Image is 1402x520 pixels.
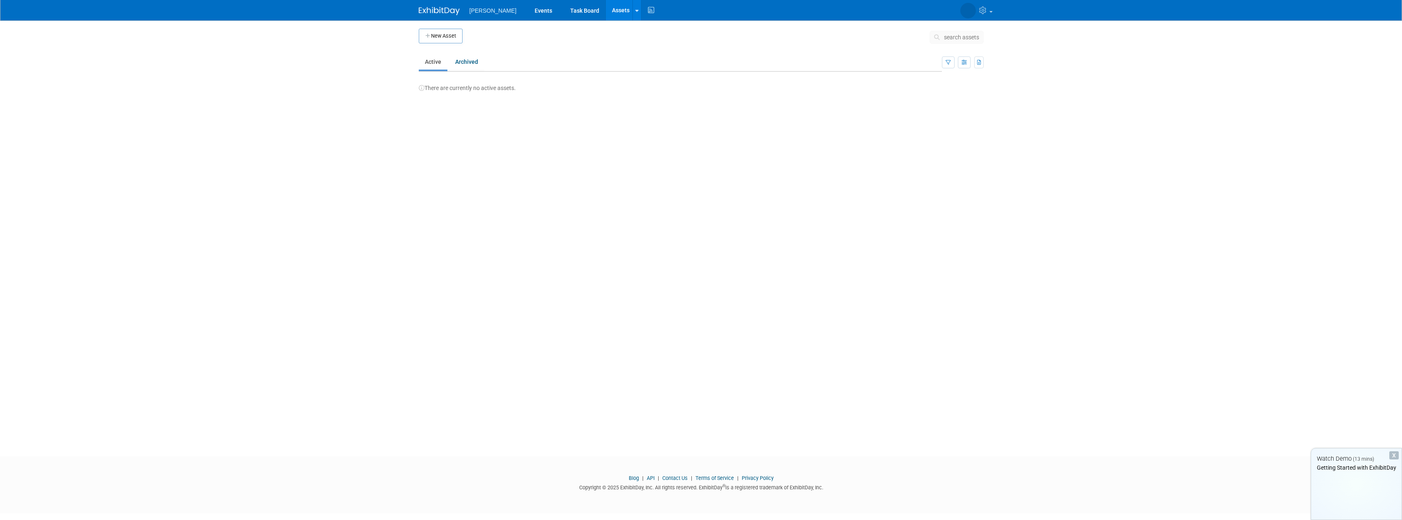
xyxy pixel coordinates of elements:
a: Archived [449,54,484,70]
a: Privacy Policy [742,475,774,481]
a: Terms of Service [695,475,734,481]
button: New Asset [419,29,463,43]
button: search assets [930,31,984,44]
div: Watch Demo [1311,455,1402,463]
span: | [735,475,741,481]
span: | [656,475,661,481]
div: There are currently no active assets. [419,76,984,92]
a: Contact Us [662,475,688,481]
sup: ® [722,484,725,488]
div: Getting Started with ExhibitDay [1311,464,1402,472]
a: API [647,475,655,481]
span: search assets [944,34,979,41]
a: Active [419,54,447,70]
div: Dismiss [1389,451,1399,459]
span: (13 mins) [1353,456,1374,462]
img: ExhibitDay [419,7,460,15]
a: Blog [629,475,639,481]
span: | [689,475,694,481]
img: Courtney Davies [960,3,976,18]
span: | [640,475,646,481]
span: [PERSON_NAME] [470,7,517,14]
